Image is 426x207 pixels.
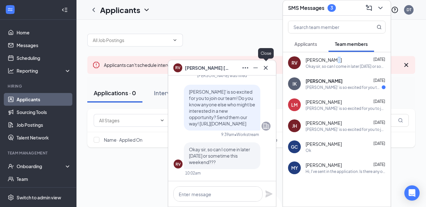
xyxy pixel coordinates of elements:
[176,161,181,167] div: RV
[292,60,298,66] div: RV
[242,64,249,72] svg: Ellipses
[17,52,71,64] a: Scheduling
[306,120,342,126] span: [PERSON_NAME]
[17,68,71,74] div: Reporting
[402,61,410,69] svg: Cross
[8,194,14,201] svg: Settings
[252,64,259,72] svg: Minimize
[291,102,298,108] div: LM
[8,150,70,156] div: Team Management
[306,162,342,168] span: [PERSON_NAME]
[365,4,373,12] svg: ComposeMessage
[288,4,324,11] h3: SMS Messages
[306,99,342,105] span: [PERSON_NAME]
[17,106,71,118] a: Sourcing Tools
[17,173,71,185] a: Team
[262,122,270,130] svg: Company
[375,3,386,13] button: ChevronDown
[104,137,142,143] span: Name · Applied On
[294,41,317,47] span: Applicants
[90,6,97,14] svg: ChevronLeft
[99,117,157,124] input: All Stages
[407,7,411,12] div: DT
[292,81,297,87] div: IK
[93,37,170,44] input: All Job Postings
[404,185,420,201] div: Open Intercom Messenger
[17,185,71,198] a: Documents
[306,85,382,90] div: [PERSON_NAME]' is so excited for you to join our team! Do you know anyone else who might be inter...
[306,127,386,132] div: [PERSON_NAME]' is so excited for you to join our team! Do you know anyone else who might be inter...
[373,78,385,83] span: [DATE]
[377,4,384,12] svg: ChevronDown
[265,190,273,198] svg: Plane
[306,141,342,147] span: [PERSON_NAME]
[104,62,231,68] span: Applicants can't schedule interviews.
[373,99,385,104] span: [DATE]
[235,132,259,137] span: • Workstream
[398,118,403,123] svg: MagnifyingGlass
[17,131,71,144] a: Talent Network
[306,148,311,153] div: Ok
[189,146,250,165] span: Okay sir, so can I come in later [DATE] or sometime this weekend???
[154,89,193,97] div: Interviews · 27
[291,165,298,171] div: MY
[306,78,343,84] span: [PERSON_NAME]
[261,63,271,73] button: Cross
[291,144,298,150] div: GC
[306,169,386,174] div: Hi, I've sent in the application. Is there any other work I need to fill out?
[160,118,165,123] svg: ChevronDown
[143,6,150,14] svg: ChevronDown
[292,123,297,129] div: JH
[330,5,333,11] div: 3
[391,6,399,14] svg: QuestionInfo
[172,38,177,43] svg: ChevronDown
[8,68,14,74] svg: Analysis
[8,83,70,89] div: Hiring
[189,89,255,126] span: [PERSON_NAME]' is so excited for you to join our team! Do you know anyone else who might be inter...
[240,63,250,73] button: Ellipses
[17,118,71,131] a: Job Postings
[373,57,385,62] span: [DATE]
[373,120,385,125] span: [DATE]
[174,73,271,78] div: [PERSON_NAME] was hired
[94,89,136,97] div: Applications · 0
[17,93,71,106] a: Applicants
[377,25,382,30] svg: MagnifyingGlass
[17,39,71,52] a: Messages
[185,170,201,176] div: 10:02am
[306,57,342,63] span: [PERSON_NAME]
[258,48,274,59] div: Close
[373,162,385,167] span: [DATE]
[17,26,71,39] a: Home
[250,63,261,73] button: Minimize
[8,163,14,169] svg: UserCheck
[373,141,385,146] span: [DATE]
[364,3,374,13] button: ComposeMessage
[100,4,140,15] h1: Applicants
[335,41,368,47] span: Team members
[306,64,386,69] div: Okay sir, so can I come in later [DATE] or sometime this weekend???
[262,64,270,72] svg: Cross
[221,132,235,137] div: 9:39am
[17,163,66,169] div: Onboarding
[92,61,100,69] svg: Error
[7,6,13,13] svg: WorkstreamLogo
[306,106,386,111] div: [PERSON_NAME]' is so excited for you to join our team! Do you know anyone else who might be inter...
[288,21,364,33] input: Search team member
[17,194,61,201] div: Switch to admin view
[185,64,229,71] span: [PERSON_NAME] [PERSON_NAME]
[61,7,68,13] svg: Collapse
